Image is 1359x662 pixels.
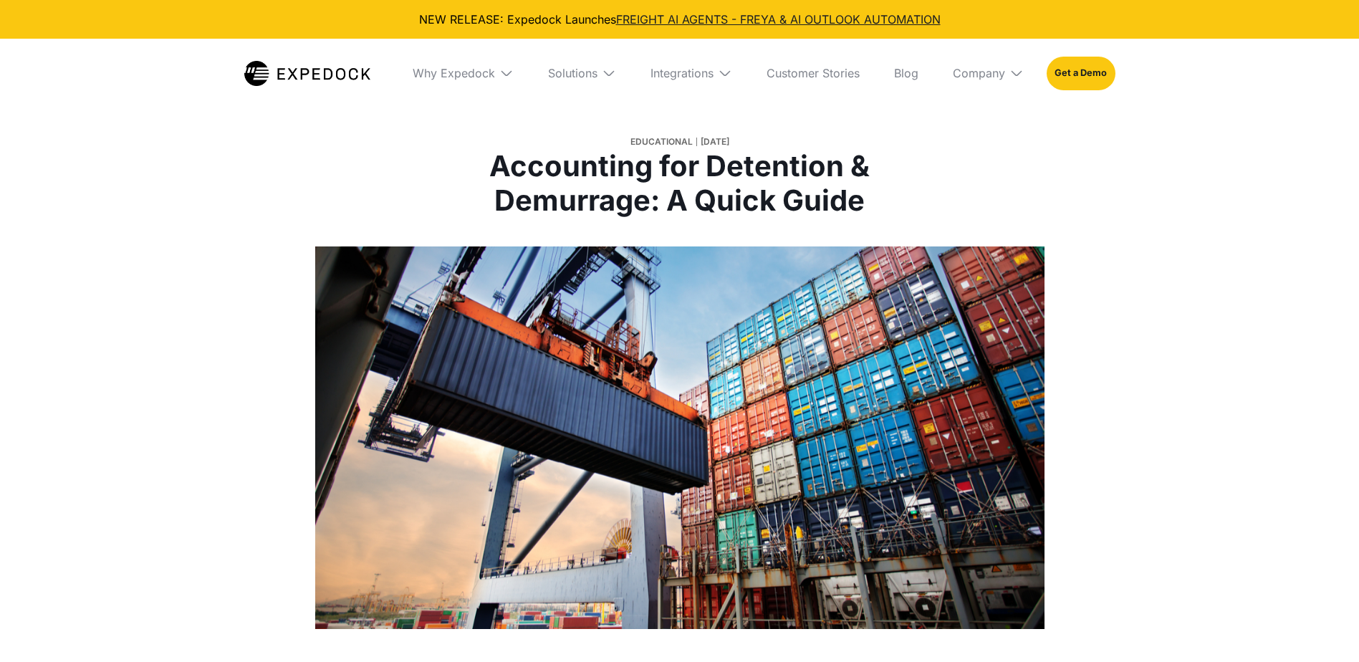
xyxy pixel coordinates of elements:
div: NEW RELEASE: Expedock Launches [11,11,1348,27]
div: [DATE] [701,135,729,149]
div: Integrations [639,39,744,107]
div: Company [953,66,1005,80]
a: Get a Demo [1047,57,1115,90]
div: Solutions [548,66,597,80]
div: Educational [630,135,693,149]
div: Company [941,39,1035,107]
a: Customer Stories [755,39,871,107]
a: Blog [883,39,930,107]
h1: Accounting for Detention & Demurrage: A Quick Guide [414,149,946,218]
div: Integrations [650,66,714,80]
div: Why Expedock [413,66,495,80]
div: Solutions [537,39,628,107]
div: Why Expedock [401,39,525,107]
a: FREIGHT AI AGENTS - FREYA & AI OUTLOOK AUTOMATION [616,12,941,27]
